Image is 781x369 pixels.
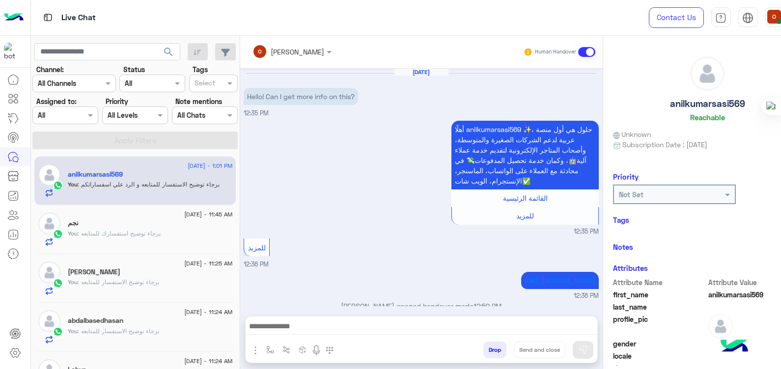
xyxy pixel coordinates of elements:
a: [URL][DOMAIN_NAME] [525,276,595,285]
small: Human Handover [535,48,576,56]
span: [DATE] - 11:24 AM [184,357,232,366]
h6: Reachable [690,113,725,122]
img: WhatsApp [53,181,63,190]
span: 12:35 PM [244,109,269,117]
button: select flow [262,342,278,358]
img: userImage [767,10,781,24]
div: Select [193,78,215,90]
button: Drop [483,342,506,358]
h5: anilkumarsasi569 [68,170,123,179]
a: Contact Us [649,7,704,28]
span: [DATE] - 1:01 PM [188,161,232,170]
span: [DATE] - 11:25 AM [184,259,232,268]
img: WhatsApp [53,229,63,239]
span: You [68,278,78,286]
img: Trigger scenario [282,346,290,354]
img: defaultAdmin.png [38,310,60,332]
h6: [DATE] [394,69,448,76]
img: send message [578,345,588,355]
span: برجاء توضيح الاستفسار للمتابعه [78,278,159,286]
p: Live Chat [61,11,96,25]
span: Subscription Date : [DATE] [622,139,707,150]
span: You [68,327,78,335]
span: برجاء توضيح استفسارك للمتابعه [78,230,161,237]
p: 27/8/2025, 12:35 PM [451,121,599,189]
span: You [68,181,78,188]
img: select flow [266,346,274,354]
span: 12:36 PM [574,291,599,301]
button: Trigger scenario [278,342,294,358]
img: defaultAdmin.png [708,314,733,339]
img: defaultAdmin.png [691,57,724,90]
span: القائمة الرئيسية [503,194,548,202]
span: gender [613,339,707,349]
span: للمزيد [248,243,266,252]
span: Unknown [613,129,651,139]
button: Send and close [514,342,565,358]
img: WhatsApp [53,278,63,288]
label: Channel: [36,64,64,75]
a: tab [711,7,731,28]
span: [DATE] - 11:24 AM [184,308,232,316]
span: برجاء توضيح الاستفسار للمتابعه و الرد علي اسفساراتكم [78,181,220,188]
h5: abdalbasedhasan [68,316,123,325]
h6: Priority [613,172,639,181]
label: Priority [106,96,128,106]
span: profile_pic [613,314,707,337]
img: tab [42,11,54,24]
button: create order [294,342,310,358]
img: defaultAdmin.png [38,262,60,284]
h5: نجم [68,219,79,227]
img: tab [715,12,726,24]
span: last_name [613,302,707,312]
label: Assigned to: [36,96,77,106]
span: search [163,46,174,58]
span: 12:59 PM [474,302,502,310]
span: [DATE] - 11:45 AM [184,210,232,219]
span: Attribute Name [613,277,707,288]
img: tab [742,12,753,24]
img: 114004088273201 [4,43,22,60]
h5: anilkumarsasi569 [670,98,745,109]
button: search [157,43,181,64]
img: hulul-logo.png [717,330,752,364]
img: defaultAdmin.png [38,212,60,235]
span: 12:36 PM [244,261,269,268]
span: برجاء توضيح الاستفسار للمتابعه [78,327,159,335]
h6: Notes [613,242,633,251]
img: send attachment [250,344,261,356]
label: Status [123,64,145,75]
label: Note mentions [175,96,222,106]
img: create order [299,346,307,354]
h5: ابو هيوس [68,268,120,276]
p: 27/8/2025, 12:35 PM [244,88,358,105]
h6: Attributes [613,264,648,272]
img: Logo [4,7,24,28]
span: You [68,230,78,237]
img: send voice note [310,344,322,356]
span: للمزيد [516,211,534,220]
span: first_name [613,290,707,300]
button: Apply Filters [32,132,238,149]
p: 27/8/2025, 12:36 PM [521,272,599,289]
span: locale [613,351,707,361]
img: defaultAdmin.png [38,164,60,186]
span: 12:35 PM [574,227,599,237]
label: Tags [193,64,208,75]
img: WhatsApp [53,327,63,337]
p: [PERSON_NAME] opened handover mode [244,301,599,311]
